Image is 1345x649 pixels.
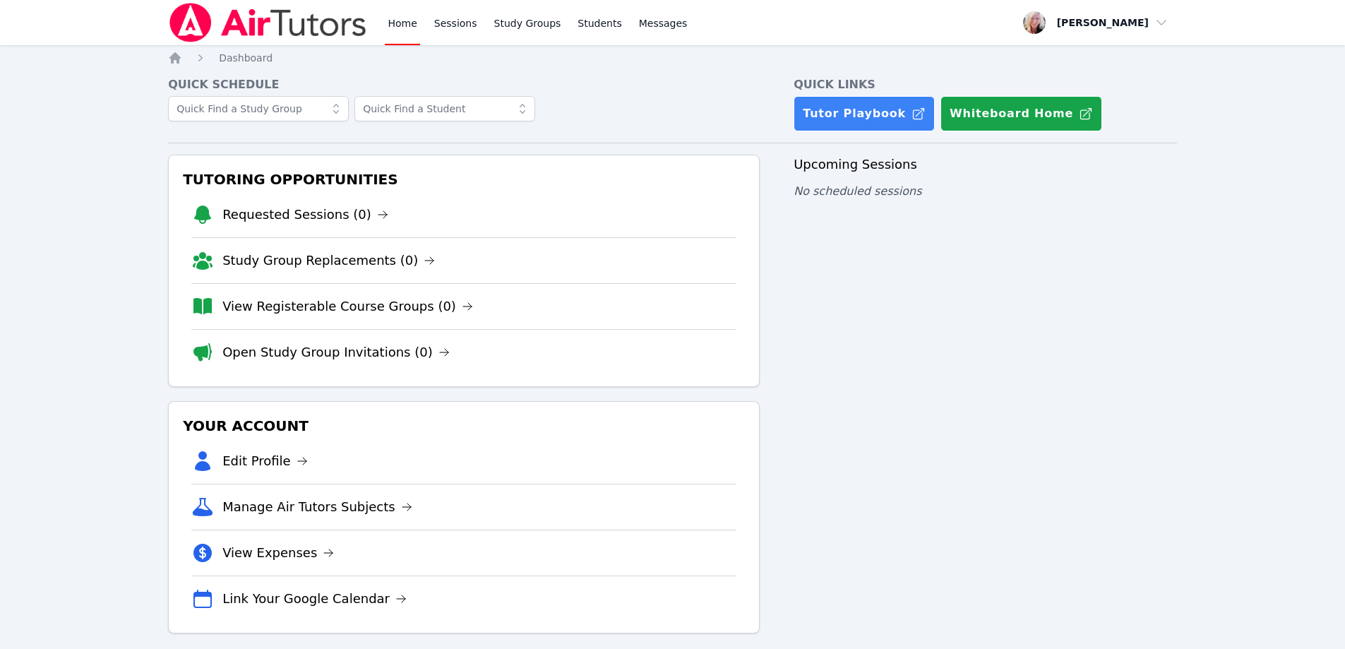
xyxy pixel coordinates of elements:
[354,96,535,121] input: Quick Find a Student
[794,96,935,131] a: Tutor Playbook
[794,184,921,198] span: No scheduled sessions
[168,76,760,93] h4: Quick Schedule
[222,451,308,471] a: Edit Profile
[168,96,349,121] input: Quick Find a Study Group
[168,51,1177,65] nav: Breadcrumb
[222,251,435,270] a: Study Group Replacements (0)
[222,205,388,225] a: Requested Sessions (0)
[794,76,1177,93] h4: Quick Links
[222,589,407,609] a: Link Your Google Calendar
[180,167,748,192] h3: Tutoring Opportunities
[168,3,368,42] img: Air Tutors
[219,52,273,64] span: Dashboard
[794,155,1177,174] h3: Upcoming Sessions
[222,343,450,362] a: Open Study Group Invitations (0)
[940,96,1102,131] button: Whiteboard Home
[180,413,748,439] h3: Your Account
[219,51,273,65] a: Dashboard
[639,16,688,30] span: Messages
[222,297,473,316] a: View Registerable Course Groups (0)
[222,497,412,517] a: Manage Air Tutors Subjects
[222,543,334,563] a: View Expenses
